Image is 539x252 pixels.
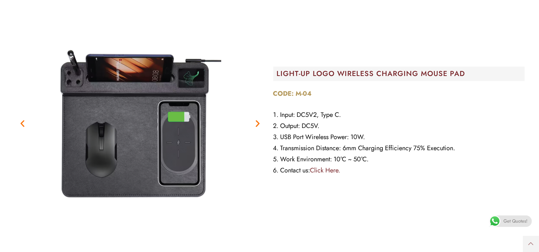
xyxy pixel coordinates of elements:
li: Contact us: [273,165,525,176]
span: Get Quotes! [503,215,528,227]
li: Transmission Distance: 6mm Charging Efficiency 75% Execution. [273,143,525,154]
a: Click Here. [310,166,340,175]
li: USB Port Wireless Power: 10W. [273,132,525,143]
div: Image Carousel [15,34,266,213]
li: Work Environment: 10°C ~ 50°C. [273,154,525,165]
div: Next slide [254,119,262,128]
strong: CODE: M-04 [273,89,312,98]
div: Previous slide [18,119,27,128]
li: Output: DC5V. [273,120,525,132]
img: M-04-mousepad-coverage-2 [51,34,230,213]
h2: LIGHT-UP LOGO WIRELESS CHARGING MOUSE PAD [277,70,525,77]
div: 1 / 2 [15,34,266,213]
li: Input: DC5V2, Type C. [273,109,525,120]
